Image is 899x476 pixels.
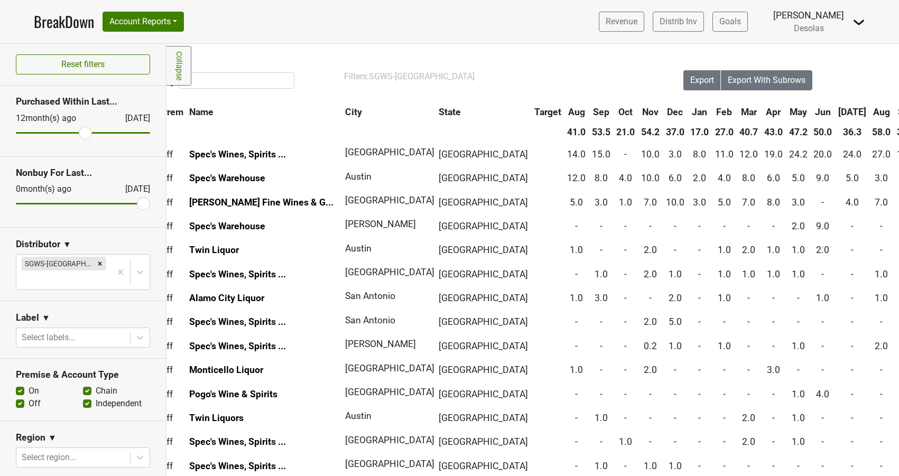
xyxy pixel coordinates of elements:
span: 7.0 [875,197,888,208]
span: - [797,365,800,375]
span: 1.0 [570,365,583,375]
span: 2.0 [693,173,706,183]
th: 21.0 [614,123,638,142]
span: 1.0 [619,436,632,447]
a: Twin Liquor [189,245,239,255]
label: On [29,385,39,397]
label: Chain [96,385,117,397]
span: - [624,245,627,255]
span: Austin [345,243,372,254]
span: 1.0 [644,461,657,471]
button: Reset filters [16,54,150,74]
span: - [674,221,676,231]
span: 6.0 [767,173,780,183]
span: 15.0 [592,149,610,160]
span: - [600,389,603,399]
span: - [600,365,603,375]
span: - [649,221,652,231]
span: 4.0 [816,389,829,399]
label: Independent [96,397,142,410]
span: 3.0 [595,293,608,303]
td: off [159,167,186,190]
span: - [723,436,726,447]
span: Desolas [794,23,824,33]
span: - [624,269,627,279]
th: Jan: activate to sort column ascending [688,102,711,122]
div: Remove SGWS-TX [94,257,106,270]
div: Filters: [344,70,654,83]
span: 1.0 [792,436,805,447]
span: - [624,149,627,160]
span: - [624,341,627,351]
h3: Region [16,432,45,443]
span: 2.0 [644,269,657,279]
td: off [159,143,186,165]
span: 1.0 [718,245,731,255]
th: 27.0 [712,123,736,142]
span: - [747,316,750,327]
span: - [851,341,854,351]
span: - [821,197,824,208]
a: Spec's Wines, Spirits ... [189,269,286,279]
span: - [880,316,883,327]
th: Aug: activate to sort column ascending [564,102,588,122]
span: 3.0 [875,173,888,183]
span: - [600,245,603,255]
span: - [600,436,603,447]
a: Monticello Liquor [189,365,263,375]
span: - [772,341,775,351]
span: 1.0 [669,269,682,279]
th: 17.0 [688,123,711,142]
span: - [821,413,824,423]
span: - [797,316,800,327]
th: 53.5 [589,123,613,142]
span: 4.0 [619,173,632,183]
span: - [674,365,676,375]
span: - [674,436,676,447]
span: - [821,436,824,447]
span: - [698,389,701,399]
span: 3.0 [595,197,608,208]
span: - [851,436,854,447]
a: Revenue [599,12,644,32]
span: [GEOGRAPHIC_DATA] [345,459,434,469]
th: 58.0 [870,123,894,142]
span: - [821,316,824,327]
span: 5.0 [669,316,682,327]
span: - [851,389,854,399]
span: 5.0 [718,197,731,208]
span: 9.0 [816,173,829,183]
span: - [821,341,824,351]
span: - [880,413,883,423]
span: 3.0 [767,365,780,375]
span: [GEOGRAPHIC_DATA] [439,413,528,423]
span: 2.0 [875,341,888,351]
div: 12 month(s) ago [16,112,100,125]
span: 5.0 [846,173,859,183]
h3: Distributor [16,239,60,250]
h3: Nonbuy For Last... [16,167,150,179]
span: - [600,316,603,327]
th: Prem: activate to sort column ascending [159,102,186,122]
span: [GEOGRAPHIC_DATA] [439,316,528,327]
span: - [624,413,627,423]
span: - [698,341,701,351]
span: San Antonio [345,315,395,325]
span: 1.0 [718,293,731,303]
span: 20.0 [813,149,832,160]
span: - [772,413,775,423]
span: - [649,293,652,303]
span: 1.0 [875,269,888,279]
span: [GEOGRAPHIC_DATA] [439,221,528,231]
span: 2.0 [644,365,657,375]
span: 2.0 [669,293,682,303]
span: [GEOGRAPHIC_DATA] [439,365,528,375]
th: 54.2 [638,123,662,142]
th: 37.0 [663,123,687,142]
span: 2.0 [742,413,755,423]
span: 8.0 [693,149,706,160]
span: [GEOGRAPHIC_DATA] [439,269,528,279]
span: - [575,389,578,399]
span: - [698,413,701,423]
span: 12.0 [739,149,758,160]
